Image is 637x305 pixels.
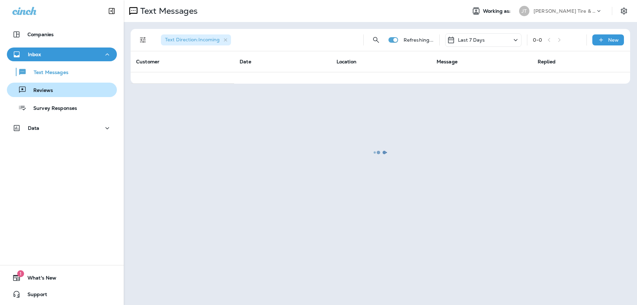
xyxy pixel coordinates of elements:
p: Companies [28,32,54,37]
p: New [608,37,619,43]
button: 1What's New [7,271,117,285]
span: What's New [21,275,56,283]
p: Data [28,125,40,131]
button: Reviews [7,83,117,97]
button: Text Messages [7,65,117,79]
p: Inbox [28,52,41,57]
span: Support [21,292,47,300]
p: Reviews [26,87,53,94]
button: Data [7,121,117,135]
button: Survey Responses [7,101,117,115]
button: Inbox [7,48,117,61]
span: 1 [17,270,24,277]
button: Companies [7,28,117,41]
p: Text Messages [27,70,68,76]
p: Survey Responses [26,105,77,112]
button: Support [7,287,117,301]
button: Collapse Sidebar [102,4,121,18]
